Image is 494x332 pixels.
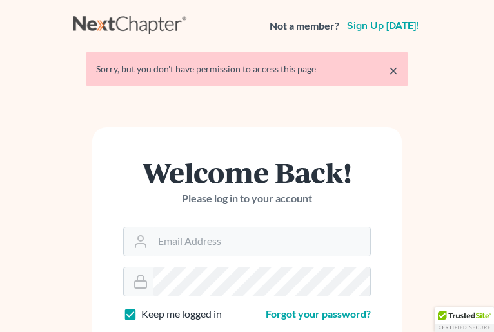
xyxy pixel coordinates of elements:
[96,63,398,76] div: Sorry, but you don't have permission to access this page
[344,21,421,31] a: Sign up [DATE]!
[435,307,494,332] div: TrustedSite Certified
[270,19,339,34] strong: Not a member?
[141,307,222,322] label: Keep me logged in
[153,227,370,256] input: Email Address
[123,158,371,186] h1: Welcome Back!
[266,307,371,320] a: Forgot your password?
[389,63,398,78] a: ×
[123,191,371,206] p: Please log in to your account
